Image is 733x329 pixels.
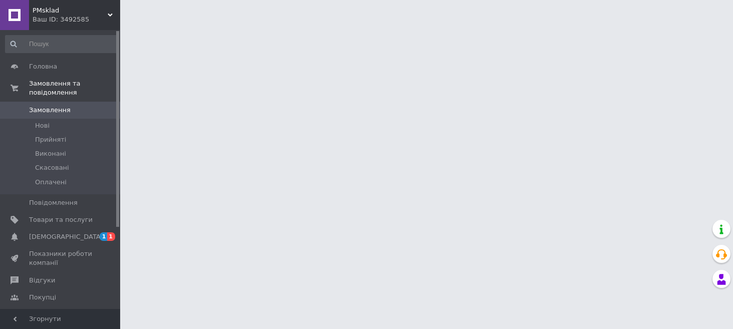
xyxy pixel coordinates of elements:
input: Пошук [5,35,118,53]
span: Скасовані [35,163,69,172]
span: Товари та послуги [29,215,93,224]
span: Покупці [29,293,56,302]
span: Замовлення та повідомлення [29,79,120,97]
span: Головна [29,62,57,71]
div: Ваш ID: 3492585 [33,15,120,24]
span: Показники роботи компанії [29,249,93,267]
span: 1 [100,232,108,241]
span: Повідомлення [29,198,78,207]
span: Прийняті [35,135,66,144]
span: Відгуки [29,276,55,285]
span: Нові [35,121,50,130]
span: [DEMOGRAPHIC_DATA] [29,232,103,241]
span: Виконані [35,149,66,158]
span: 1 [107,232,115,241]
span: Оплачені [35,178,67,187]
span: PMsklad [33,6,108,15]
span: Замовлення [29,106,71,115]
